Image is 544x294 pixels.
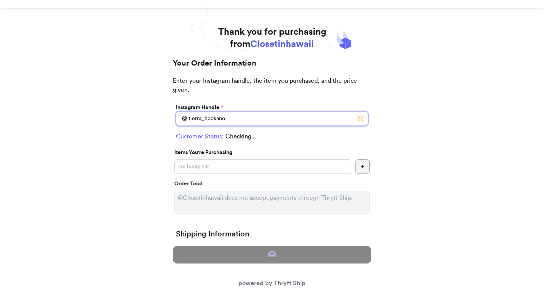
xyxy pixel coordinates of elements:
[225,132,256,141] span: Checking...
[176,104,223,111] label: Instagram Handle
[238,280,306,286] a: powered by Thryft Ship
[173,58,371,76] h2: Your Order Information
[218,26,326,50] h1: Thank you for purchasing from
[176,111,187,126] div: @
[174,159,352,174] input: ex.funky hat
[176,229,368,239] h2: Shipping Information
[250,40,314,49] span: Closetinhawaii
[176,132,224,141] span: Customer Status:
[174,149,370,156] p: Items You're Purchasing
[173,76,371,102] p: Enter your Instagram handle, the item you purchased, and the price given.
[174,180,370,188] div: Order Total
